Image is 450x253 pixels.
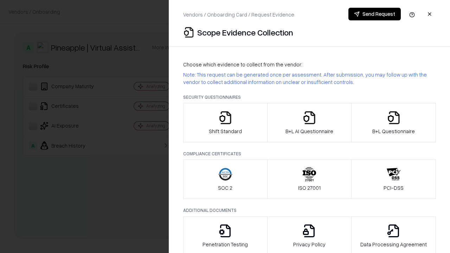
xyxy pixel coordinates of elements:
button: Shift Standard [183,103,268,142]
p: Privacy Policy [293,241,326,248]
p: Scope Evidence Collection [197,27,293,38]
p: Additional Documents [183,207,436,213]
button: PCI-DSS [351,160,436,199]
p: SOC 2 [218,184,232,192]
p: Note: This request can be generated once per assessment. After submission, you may follow up with... [183,71,436,86]
p: Choose which evidence to collect from the vendor: [183,61,436,68]
p: Security Questionnaires [183,94,436,100]
p: Data Processing Agreement [360,241,427,248]
button: ISO 27001 [267,160,352,199]
button: SOC 2 [183,160,268,199]
p: B+L AI Questionnaire [285,128,333,135]
button: B+L AI Questionnaire [267,103,352,142]
p: Compliance Certificates [183,151,436,157]
button: Send Request [348,8,401,20]
p: Vendors / Onboarding Card / Request Evidence [183,11,294,18]
p: PCI-DSS [384,184,404,192]
p: B+L Questionnaire [372,128,415,135]
button: B+L Questionnaire [351,103,436,142]
p: ISO 27001 [298,184,321,192]
p: Shift Standard [209,128,242,135]
p: Penetration Testing [202,241,248,248]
